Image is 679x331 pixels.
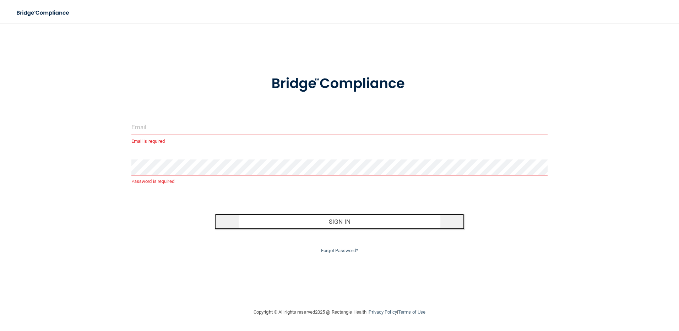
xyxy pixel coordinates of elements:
[131,137,548,146] p: Email is required
[210,301,469,324] div: Copyright © All rights reserved 2025 @ Rectangle Health | |
[369,309,397,315] a: Privacy Policy
[131,119,548,135] input: Email
[131,177,548,186] p: Password is required
[398,309,425,315] a: Terms of Use
[321,248,358,253] a: Forgot Password?
[556,281,670,309] iframe: Drift Widget Chat Controller
[257,65,422,102] img: bridge_compliance_login_screen.278c3ca4.svg
[11,6,76,20] img: bridge_compliance_login_screen.278c3ca4.svg
[214,214,465,229] button: Sign In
